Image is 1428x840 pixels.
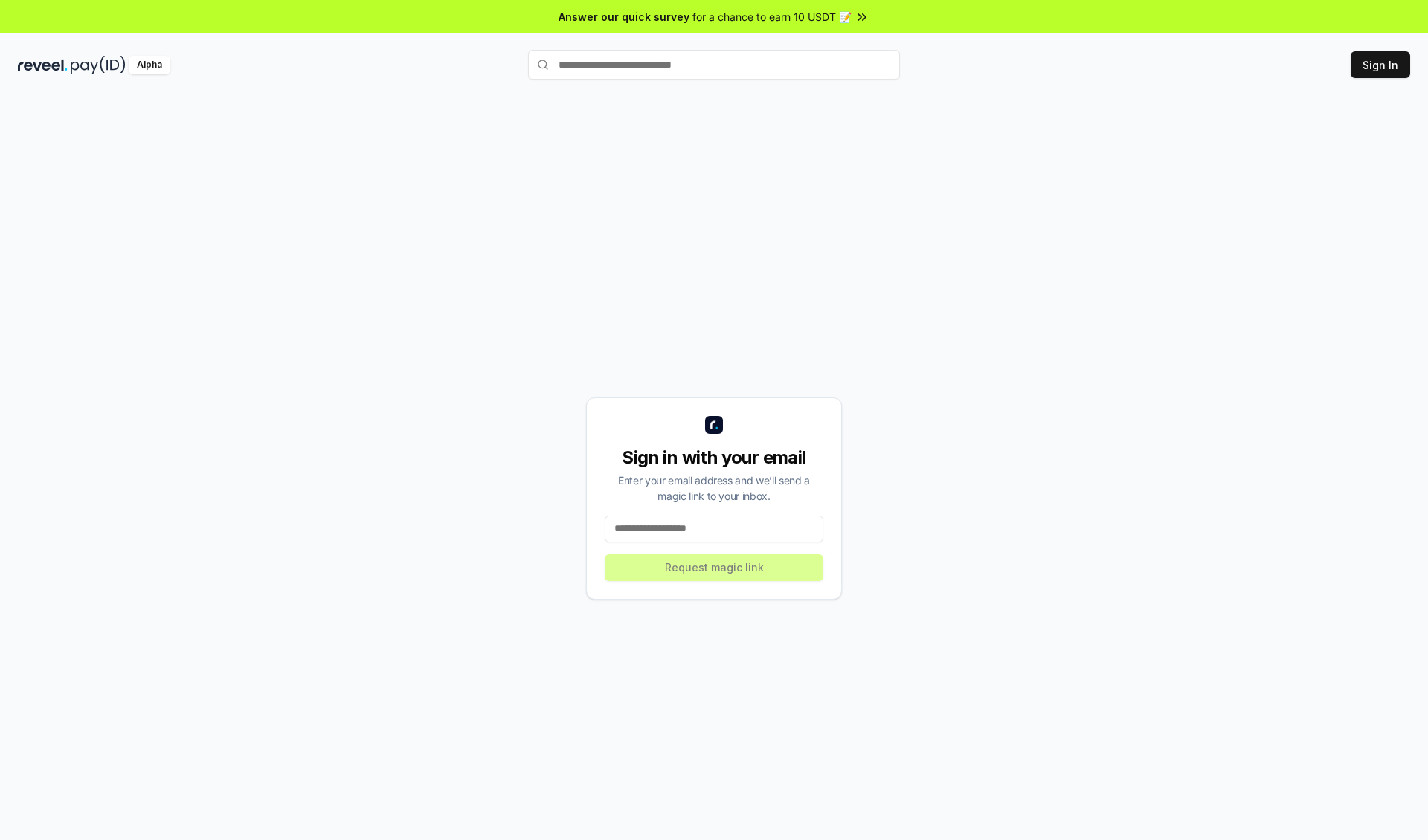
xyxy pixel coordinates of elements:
img: reveel_dark [18,56,68,74]
img: logo_small [705,416,723,434]
img: pay_id [71,56,126,74]
div: Enter your email address and we’ll send a magic link to your inbox. [605,472,823,504]
span: Answer our quick survey [559,9,689,25]
span: for a chance to earn 10 USDT 📝 [692,9,852,25]
div: Sign in with your email [605,446,823,469]
button: Sign In [1351,51,1410,78]
div: Alpha [129,56,170,74]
